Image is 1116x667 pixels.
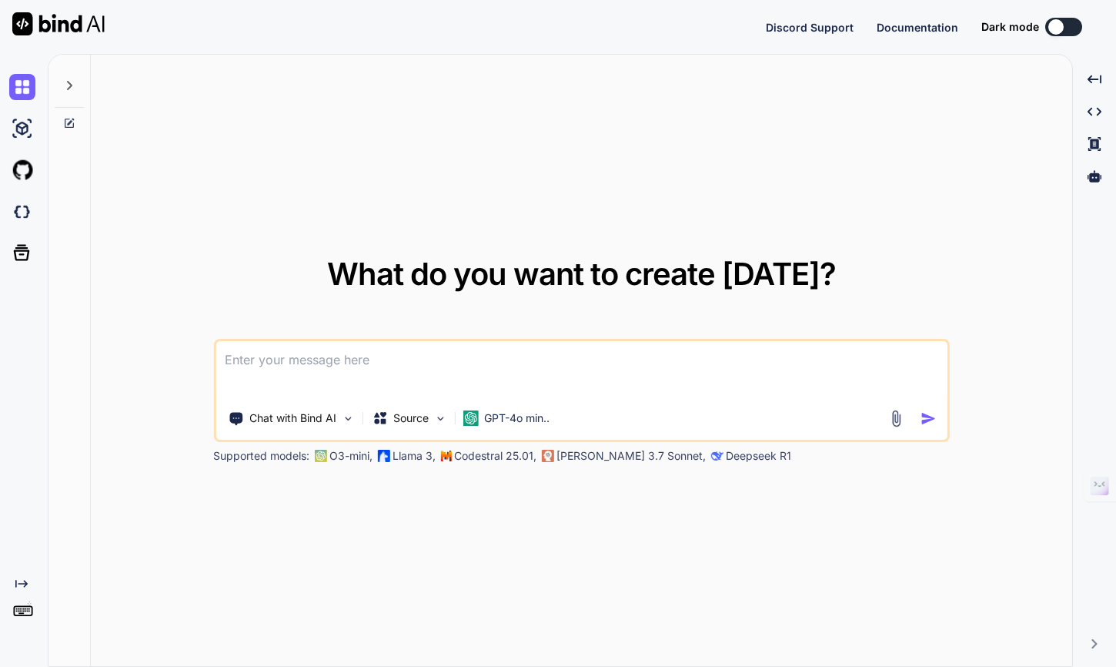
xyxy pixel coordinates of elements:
[981,19,1039,35] span: Dark mode
[213,448,309,464] p: Supported models:
[9,157,35,183] img: githubLight
[541,450,553,462] img: claude
[433,412,446,425] img: Pick Models
[329,448,373,464] p: O3-mini,
[393,411,429,426] p: Source
[710,450,723,462] img: claude
[556,448,706,464] p: [PERSON_NAME] 3.7 Sonnet,
[440,451,451,461] img: Mistral-AI
[766,19,854,35] button: Discord Support
[249,411,336,426] p: Chat with Bind AI
[377,450,389,462] img: Llama2
[341,412,354,425] img: Pick Tools
[766,21,854,34] span: Discord Support
[921,411,937,427] img: icon
[887,410,905,427] img: attachment
[726,448,791,464] p: Deepseek R1
[327,255,836,293] span: What do you want to create [DATE]?
[9,116,35,142] img: ai-studio
[393,448,436,464] p: Llama 3,
[314,450,326,462] img: GPT-4
[9,199,35,225] img: darkCloudIdeIcon
[454,448,536,464] p: Codestral 25.01,
[877,19,958,35] button: Documentation
[877,21,958,34] span: Documentation
[9,74,35,100] img: chat
[12,12,105,35] img: Bind AI
[484,411,550,426] p: GPT-4o min..
[463,411,478,426] img: GPT-4o mini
